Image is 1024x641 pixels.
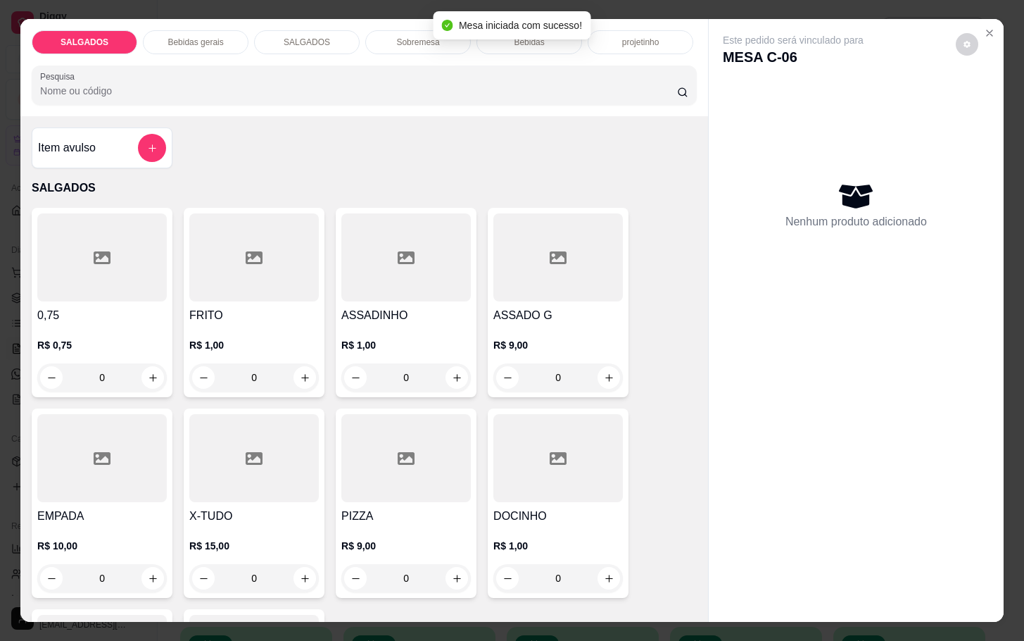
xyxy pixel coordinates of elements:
p: SALGADOS [32,180,697,197]
p: Bebidas [514,37,544,48]
h4: X-TUDO [189,508,319,525]
button: increase-product-quantity [445,567,468,590]
button: increase-product-quantity [445,366,468,389]
h4: EMPADA [37,508,167,525]
p: Nenhum produto adicionado [785,213,927,230]
p: R$ 10,00 [37,539,167,553]
h4: 0,75 [37,307,167,324]
span: Mesa iniciada com sucesso! [459,20,582,31]
h4: ASSADINHO [341,307,471,324]
button: increase-product-quantity [598,567,620,590]
button: increase-product-quantity [141,366,164,389]
button: decrease-product-quantity [496,567,519,590]
button: decrease-product-quantity [956,33,978,56]
button: decrease-product-quantity [344,366,367,389]
p: R$ 15,00 [189,539,319,553]
button: increase-product-quantity [293,366,316,389]
button: increase-product-quantity [598,366,620,389]
button: increase-product-quantity [141,567,164,590]
button: decrease-product-quantity [40,366,63,389]
button: decrease-product-quantity [496,366,519,389]
label: Pesquisa [40,70,80,82]
p: Este pedido será vinculado para [723,33,864,47]
p: R$ 1,00 [493,539,623,553]
h4: DOCINHO [493,508,623,525]
p: R$ 9,00 [493,338,623,352]
button: decrease-product-quantity [192,366,215,389]
button: increase-product-quantity [293,567,316,590]
p: MESA C-06 [723,47,864,67]
button: add-separate-item [138,134,166,162]
h4: PIZZA [341,508,471,525]
h4: FRITO [189,307,319,324]
p: SALGADOS [284,37,330,48]
button: decrease-product-quantity [192,567,215,590]
span: check-circle [442,20,453,31]
p: R$ 1,00 [189,338,319,352]
button: decrease-product-quantity [344,567,367,590]
button: Close [978,22,1001,44]
p: Sobremesa [396,37,439,48]
p: projetinho [622,37,659,48]
input: Pesquisa [40,84,677,98]
p: Bebidas gerais [167,37,223,48]
p: SALGADOS [61,37,108,48]
button: decrease-product-quantity [40,567,63,590]
p: R$ 1,00 [341,338,471,352]
h4: ASSADO G [493,307,623,324]
h4: Item avulso [38,139,96,156]
p: R$ 0,75 [37,338,167,352]
p: R$ 9,00 [341,539,471,553]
